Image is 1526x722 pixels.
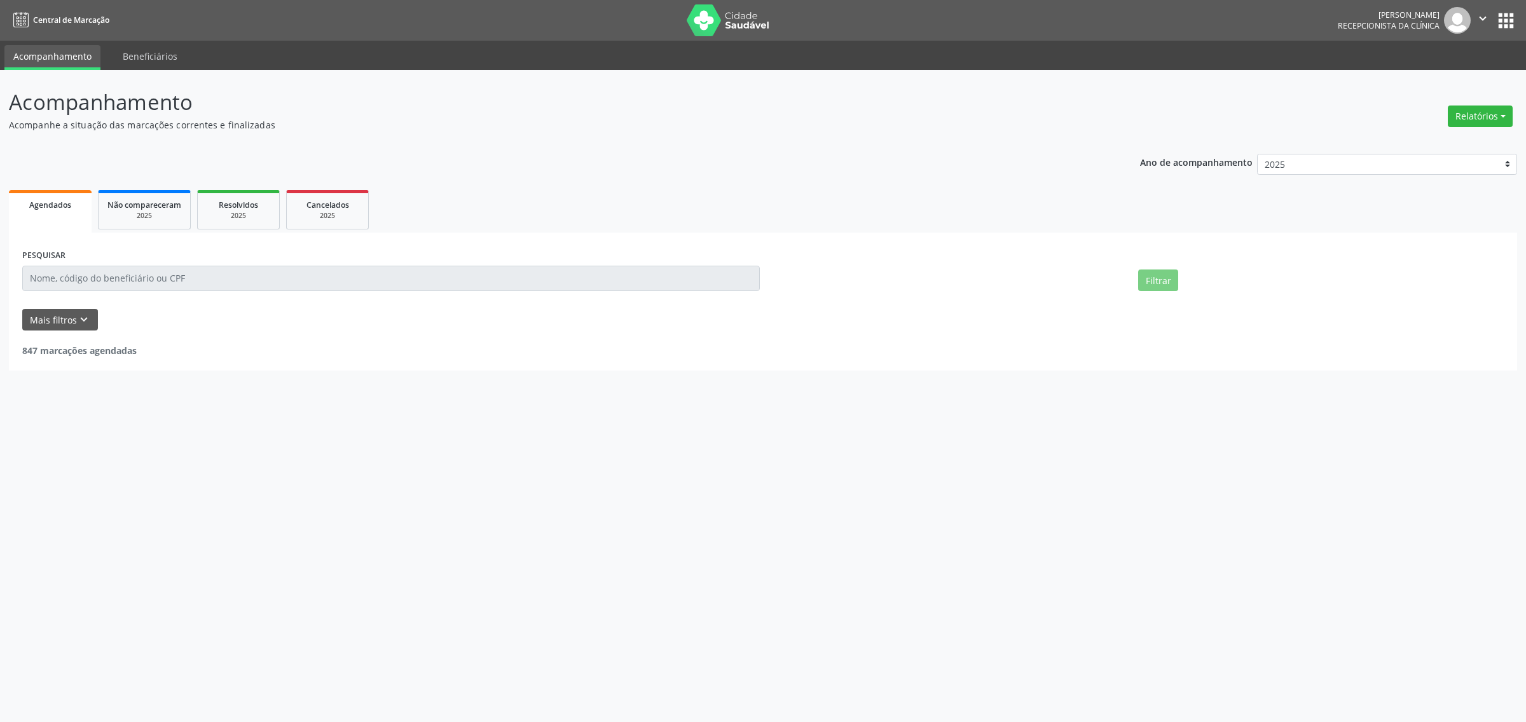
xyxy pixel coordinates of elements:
input: Nome, código do beneficiário ou CPF [22,266,760,291]
div: 2025 [296,211,359,221]
a: Beneficiários [114,45,186,67]
button: apps [1495,10,1517,32]
img: img [1444,7,1471,34]
strong: 847 marcações agendadas [22,344,137,357]
button:  [1471,7,1495,34]
div: 2025 [207,211,270,221]
div: 2025 [107,211,181,221]
button: Relatórios [1448,106,1513,127]
p: Acompanhamento [9,86,1064,118]
div: [PERSON_NAME] [1338,10,1440,20]
label: PESQUISAR [22,246,65,266]
button: Mais filtroskeyboard_arrow_down [22,309,98,331]
span: Não compareceram [107,200,181,210]
i: keyboard_arrow_down [77,313,91,327]
p: Ano de acompanhamento [1140,154,1253,170]
span: Cancelados [306,200,349,210]
span: Agendados [29,200,71,210]
a: Acompanhamento [4,45,100,70]
span: Recepcionista da clínica [1338,20,1440,31]
a: Central de Marcação [9,10,109,31]
button: Filtrar [1138,269,1178,291]
span: Resolvidos [219,200,258,210]
span: Central de Marcação [33,15,109,25]
p: Acompanhe a situação das marcações correntes e finalizadas [9,118,1064,132]
i:  [1476,11,1490,25]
